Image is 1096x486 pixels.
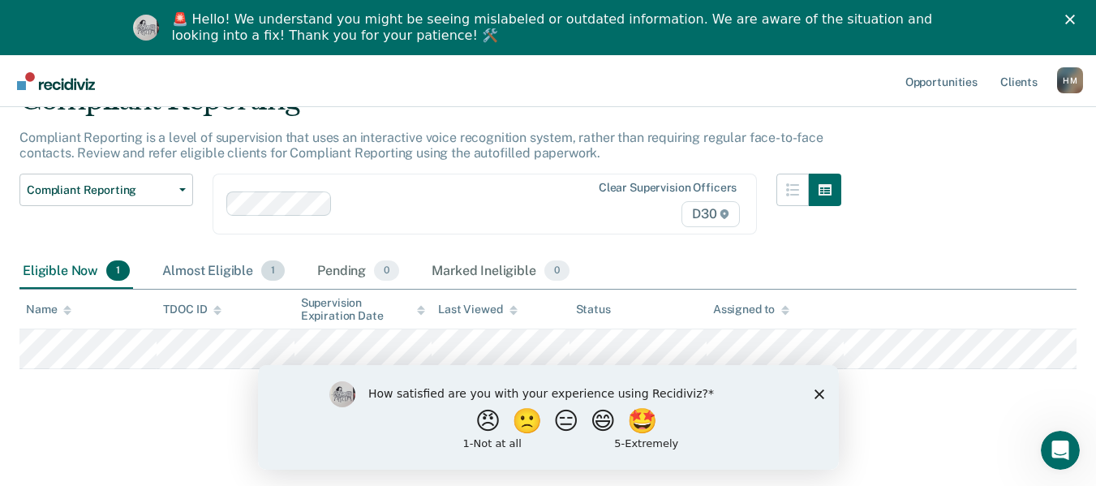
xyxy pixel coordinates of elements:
div: Assigned to [713,303,789,316]
div: Clear supervision officers [599,181,737,195]
a: Opportunities [902,55,981,107]
div: Supervision Expiration Date [301,296,425,324]
span: 1 [106,260,130,282]
div: Marked Ineligible0 [428,254,573,290]
div: Last Viewed [438,303,517,316]
div: TDOC ID [163,303,221,316]
div: H M [1057,67,1083,93]
iframe: Survey by Kim from Recidiviz [258,365,839,470]
iframe: Intercom live chat [1041,431,1080,470]
span: D30 [681,201,740,227]
div: Close [1065,15,1081,24]
span: Compliant Reporting [27,183,173,197]
div: Almost Eligible1 [159,254,288,290]
img: Profile image for Kim [133,15,159,41]
span: 0 [544,260,569,282]
a: Clients [997,55,1041,107]
div: Name [26,303,71,316]
p: Compliant Reporting is a level of supervision that uses an interactive voice recognition system, ... [19,130,823,161]
div: Pending0 [314,254,402,290]
div: 🚨 Hello! We understand you might be seeing mislabeled or outdated information. We are aware of th... [172,11,938,44]
span: 1 [261,260,285,282]
img: Recidiviz [17,72,95,90]
div: Status [576,303,611,316]
span: 0 [374,260,399,282]
div: Eligible Now1 [19,254,133,290]
button: Compliant Reporting [19,174,193,206]
button: Profile dropdown button [1057,67,1083,93]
